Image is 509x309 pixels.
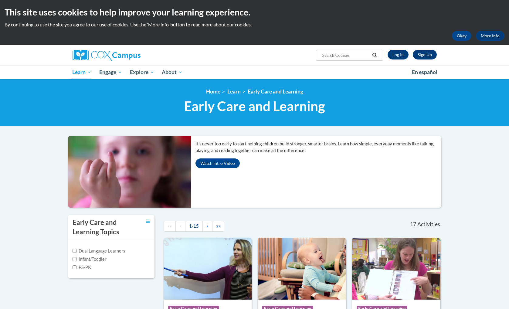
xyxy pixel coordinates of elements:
[69,65,96,79] a: Learn
[73,218,130,237] h3: Early Care and Learning Topics
[206,223,209,229] span: »
[216,223,220,229] span: »»
[63,65,446,79] div: Main menu
[195,141,441,154] p: It’s never too early to start helping children build stronger, smarter brains. Learn how simple, ...
[179,223,182,229] span: «
[195,158,240,168] button: Watch Intro Video
[476,31,504,41] a: More Info
[175,221,185,232] a: Previous
[95,65,126,79] a: Engage
[72,69,91,76] span: Learn
[258,238,346,300] img: Course Logo
[130,69,154,76] span: Explore
[5,6,504,18] h2: This site uses cookies to help improve your learning experience.
[412,69,437,75] span: En español
[73,256,107,263] label: Infant/Toddler
[352,238,440,300] img: Course Logo
[73,249,76,253] input: Checkbox for Options
[73,50,141,61] img: Cox Campus
[73,257,76,261] input: Checkbox for Options
[408,66,441,79] a: En español
[410,221,416,228] span: 17
[321,52,370,59] input: Search Courses
[388,50,409,59] a: Log In
[73,248,125,254] label: Dual Language Learners
[248,88,303,95] a: Early Care and Learning
[73,50,188,61] a: Cox Campus
[126,65,158,79] a: Explore
[184,98,325,114] span: Early Care and Learning
[164,238,252,300] img: Course Logo
[168,223,172,229] span: ««
[158,65,186,79] a: About
[164,221,176,232] a: Begining
[413,50,437,59] a: Register
[99,69,122,76] span: Engage
[5,21,504,28] p: By continuing to use the site you agree to our use of cookies. Use the ‘More info’ button to read...
[452,31,471,41] button: Okay
[73,265,76,269] input: Checkbox for Options
[417,221,440,228] span: Activities
[185,221,203,232] a: 1-15
[162,69,182,76] span: About
[146,218,150,225] a: Toggle collapse
[206,88,220,95] a: Home
[212,221,224,232] a: End
[73,264,91,271] label: PS/PK
[227,88,241,95] a: Learn
[202,221,212,232] a: Next
[370,52,379,59] button: Search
